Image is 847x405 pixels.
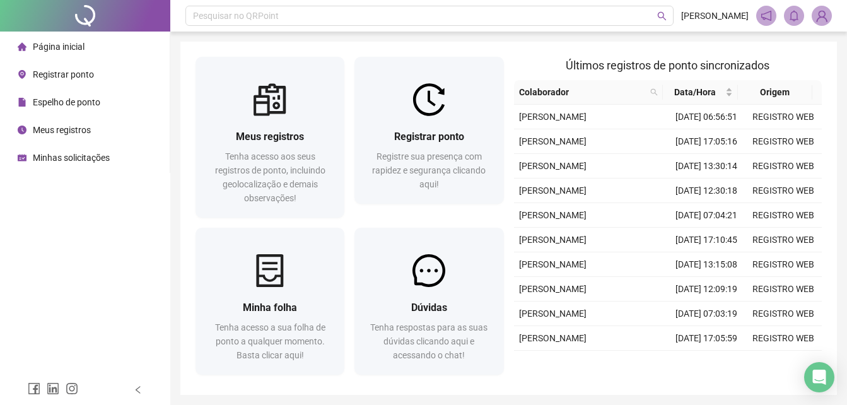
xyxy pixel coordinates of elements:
[668,179,745,203] td: [DATE] 12:30:18
[745,129,822,154] td: REGISTRO WEB
[215,322,325,360] span: Tenha acesso a sua folha de ponto a qualquer momento. Basta clicar aqui!
[196,57,344,218] a: Meus registrosTenha acesso aos seus registros de ponto, incluindo geolocalização e demais observa...
[668,302,745,326] td: [DATE] 07:03:19
[745,302,822,326] td: REGISTRO WEB
[566,59,769,72] span: Últimos registros de ponto sincronizados
[745,179,822,203] td: REGISTRO WEB
[519,161,587,171] span: [PERSON_NAME]
[18,70,26,79] span: environment
[519,85,646,99] span: Colaborador
[134,385,143,394] span: left
[519,112,587,122] span: [PERSON_NAME]
[681,9,749,23] span: [PERSON_NAME]
[519,333,587,343] span: [PERSON_NAME]
[394,131,464,143] span: Registrar ponto
[668,277,745,302] td: [DATE] 12:09:19
[804,362,834,392] div: Open Intercom Messenger
[28,382,40,395] span: facebook
[215,151,325,203] span: Tenha acesso aos seus registros de ponto, incluindo geolocalização e demais observações!
[354,57,503,204] a: Registrar pontoRegistre sua presença com rapidez e segurança clicando aqui!
[812,6,831,25] img: 89615
[236,131,304,143] span: Meus registros
[33,97,100,107] span: Espelho de ponto
[668,154,745,179] td: [DATE] 13:30:14
[519,284,587,294] span: [PERSON_NAME]
[18,98,26,107] span: file
[33,125,91,135] span: Meus registros
[668,351,745,375] td: [DATE] 13:11:33
[668,129,745,154] td: [DATE] 17:05:16
[745,277,822,302] td: REGISTRO WEB
[18,153,26,162] span: schedule
[354,228,503,375] a: DúvidasTenha respostas para as suas dúvidas clicando aqui e acessando o chat!
[668,85,722,99] span: Data/Hora
[519,259,587,269] span: [PERSON_NAME]
[745,228,822,252] td: REGISTRO WEB
[519,308,587,319] span: [PERSON_NAME]
[745,105,822,129] td: REGISTRO WEB
[370,322,488,360] span: Tenha respostas para as suas dúvidas clicando aqui e acessando o chat!
[519,185,587,196] span: [PERSON_NAME]
[668,252,745,277] td: [DATE] 13:15:08
[788,10,800,21] span: bell
[519,136,587,146] span: [PERSON_NAME]
[657,11,667,21] span: search
[243,302,297,314] span: Minha folha
[663,80,737,105] th: Data/Hora
[745,154,822,179] td: REGISTRO WEB
[761,10,772,21] span: notification
[33,69,94,79] span: Registrar ponto
[519,210,587,220] span: [PERSON_NAME]
[738,80,812,105] th: Origem
[18,126,26,134] span: clock-circle
[745,203,822,228] td: REGISTRO WEB
[668,203,745,228] td: [DATE] 07:04:21
[668,105,745,129] td: [DATE] 06:56:51
[411,302,447,314] span: Dúvidas
[196,228,344,375] a: Minha folhaTenha acesso a sua folha de ponto a qualquer momento. Basta clicar aqui!
[668,228,745,252] td: [DATE] 17:10:45
[745,326,822,351] td: REGISTRO WEB
[519,235,587,245] span: [PERSON_NAME]
[372,151,486,189] span: Registre sua presença com rapidez e segurança clicando aqui!
[66,382,78,395] span: instagram
[648,83,660,102] span: search
[650,88,658,96] span: search
[33,153,110,163] span: Minhas solicitações
[668,326,745,351] td: [DATE] 17:05:59
[33,42,85,52] span: Página inicial
[745,351,822,375] td: REGISTRO WEB
[745,252,822,277] td: REGISTRO WEB
[18,42,26,51] span: home
[47,382,59,395] span: linkedin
